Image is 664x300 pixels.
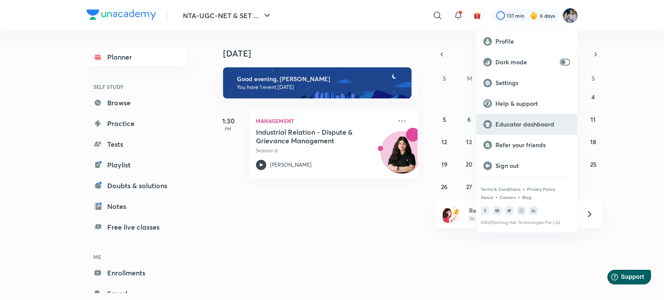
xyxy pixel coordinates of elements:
a: Terms & Conditions [481,186,520,192]
p: Help & support [495,100,570,107]
a: Privacy Policy [527,186,555,192]
p: Refer your friends [495,141,570,149]
p: Settings [495,79,570,87]
a: Careers [500,195,516,200]
a: About [481,195,493,200]
a: Help & support [476,93,577,114]
div: • [522,185,525,193]
iframe: Help widget launcher [587,266,654,291]
p: Sign out [495,162,570,170]
a: Settings [476,73,577,93]
p: Educator dashboard [495,120,570,128]
p: Profile [495,38,570,45]
div: • [517,193,520,201]
a: Educator dashboard [476,114,577,135]
p: © 2025 Sorting Hat Technologies Pvt Ltd [481,220,573,225]
a: Refer your friends [476,135,577,155]
p: Dark mode [495,58,556,66]
a: Blog [522,195,531,200]
div: • [495,193,498,201]
a: Profile [476,31,577,52]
